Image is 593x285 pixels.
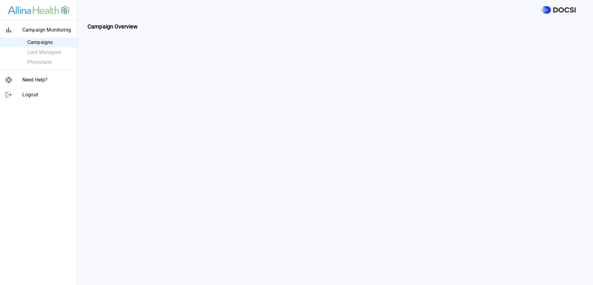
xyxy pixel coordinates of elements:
[22,26,72,34] span: Campaign Monitoring
[22,76,72,84] span: Need Help?
[27,39,72,46] span: Campaigns
[8,6,70,15] img: Site Logo
[22,91,72,99] span: Logout
[541,6,576,14] img: DOCSI Logo
[87,23,138,30] strong: Campaign Overview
